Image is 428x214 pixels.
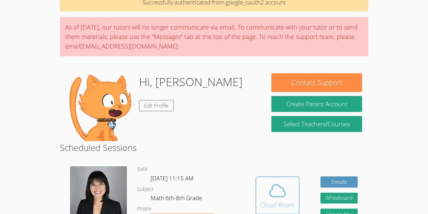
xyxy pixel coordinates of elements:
button: Contact Support [271,73,362,92]
h2: Scheduled Sessions [60,141,368,154]
button: Create Parent Account [271,96,362,112]
img: default.png [66,73,134,141]
a: Select Teachers/Courses [271,116,362,132]
div: Cloud Room [260,200,295,210]
h1: Hi, [PERSON_NAME] [139,73,243,91]
dt: Date [137,165,148,174]
dd: Math 6th-8th Grade [151,193,203,205]
button: Whiteboard [320,193,358,204]
dt: Phone [137,205,151,213]
a: Details [320,176,358,188]
dt: Subject [137,185,154,194]
span: [DATE] 11:15 AM [151,174,194,182]
a: Edit Profile [139,100,174,111]
div: As of [DATE], our tutors will no longer communicate via email. To communicate with your tutor or ... [60,17,368,56]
